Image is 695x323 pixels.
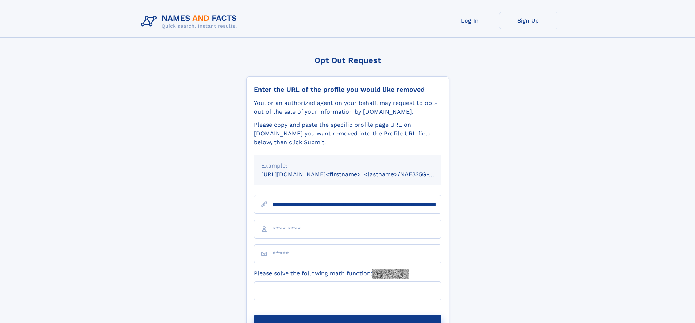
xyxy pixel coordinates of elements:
[254,121,441,147] div: Please copy and paste the specific profile page URL on [DOMAIN_NAME] you want removed into the Pr...
[261,171,455,178] small: [URL][DOMAIN_NAME]<firstname>_<lastname>/NAF325G-xxxxxxxx
[246,56,449,65] div: Opt Out Request
[499,12,557,29] a: Sign Up
[254,99,441,116] div: You, or an authorized agent on your behalf, may request to opt-out of the sale of your informatio...
[254,86,441,94] div: Enter the URL of the profile you would like removed
[441,12,499,29] a: Log In
[261,161,434,170] div: Example:
[138,12,243,31] img: Logo Names and Facts
[254,269,409,279] label: Please solve the following math function:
